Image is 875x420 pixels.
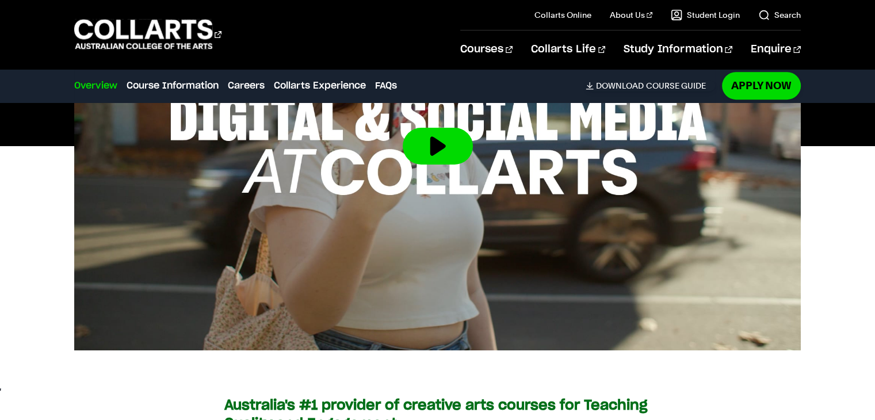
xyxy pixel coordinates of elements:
a: Course Information [127,79,219,93]
a: Collarts Experience [274,79,366,93]
a: Apply Now [722,72,801,99]
a: Student Login [671,9,740,21]
a: DownloadCourse Guide [586,81,715,91]
a: Collarts Life [531,30,605,68]
a: Collarts Online [534,9,591,21]
a: Search [758,9,801,21]
a: Overview [74,79,117,93]
a: Courses [460,30,513,68]
div: Go to homepage [74,18,221,51]
a: Study Information [624,30,732,68]
a: About Us [610,9,652,21]
a: FAQs [375,79,397,93]
span: Download [596,81,644,91]
a: Enquire [751,30,801,68]
a: Careers [228,79,265,93]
